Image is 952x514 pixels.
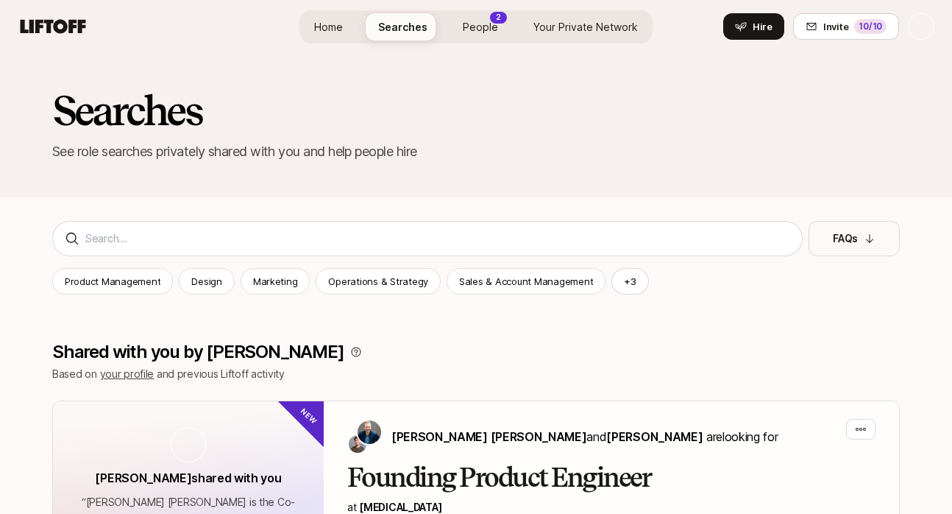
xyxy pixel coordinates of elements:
[753,19,772,34] span: Hire
[52,88,900,133] h2: Searches
[496,12,501,23] p: 2
[253,274,298,289] p: Marketing
[100,367,154,380] a: your profile
[391,427,778,446] p: are looking for
[606,429,703,444] span: [PERSON_NAME]
[459,274,593,289] p: Sales & Account Management
[302,13,355,41] a: Home
[328,274,428,289] p: Operations & Strategy
[522,13,650,41] a: Your Private Network
[347,463,875,493] h2: Founding Product Engineer
[366,13,439,41] a: Searches
[52,365,900,383] p: Based on and previous Liftoff activity
[533,19,638,35] span: Your Private Network
[391,429,586,444] span: [PERSON_NAME] [PERSON_NAME]
[52,342,344,362] p: Shared with you by [PERSON_NAME]
[833,230,858,247] p: FAQs
[314,19,343,35] span: Home
[793,13,899,40] button: Invite10/10
[52,141,900,162] p: See role searches privately shared with you and help people hire
[65,274,160,289] p: Product Management
[276,376,349,449] div: New
[611,268,649,295] button: +3
[85,230,790,247] input: Search...
[451,13,510,41] a: People2
[358,420,381,444] img: Sagan Schultz
[809,221,900,256] button: FAQs
[191,274,221,289] p: Design
[95,471,281,485] span: [PERSON_NAME] shared with you
[463,19,498,35] span: People
[854,19,887,34] div: 10 /10
[359,501,441,513] span: [MEDICAL_DATA]
[823,19,848,34] span: Invite
[378,19,427,35] span: Searches
[723,13,784,40] button: Hire
[586,429,703,444] span: and
[349,435,366,453] img: David Deng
